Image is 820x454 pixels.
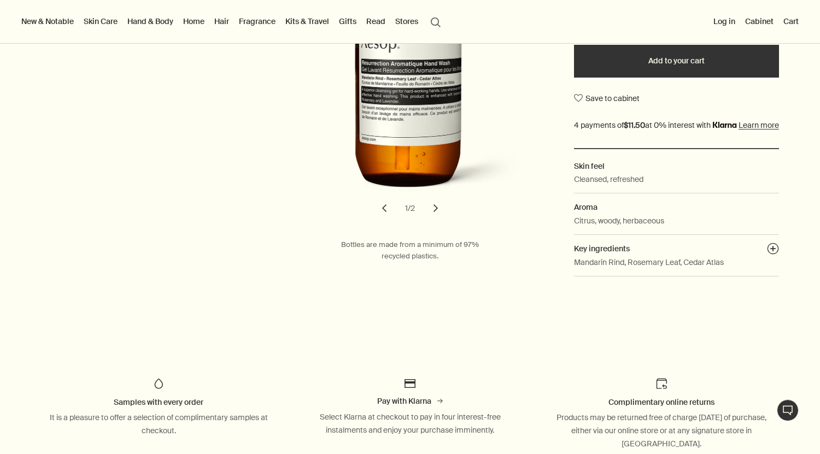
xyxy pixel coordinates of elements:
a: Home [181,14,207,28]
button: Open search [426,11,446,32]
span: Bottles are made from a minimum of 97% recycled plastics. [341,240,479,261]
button: Live Assistance [777,399,799,421]
h2: Aroma [574,201,779,213]
a: Read [364,14,388,28]
p: Cleansed, refreshed [574,173,643,185]
img: Icon of a droplet [152,377,165,390]
button: Log in [711,14,737,28]
a: Kits & Travel [283,14,331,28]
h2: Skin feel [574,160,779,172]
button: Save to cabinet [574,89,640,108]
button: Add to your cart - $46.00 [574,45,779,78]
button: previous slide [372,196,396,220]
button: New & Notable [19,14,76,28]
a: Card IconPay with KlarnaSelect Klarna at checkout to pay in four interest-free instalments and en... [295,377,525,437]
button: next slide [424,196,448,220]
span: Pay with Klarna [377,396,431,406]
p: Mandarin Rind, Rosemary Leaf, Cedar Atlas [574,256,724,268]
a: Skin Care [81,14,120,28]
p: Citrus, woody, herbaceous [574,215,664,227]
a: Gifts [337,14,359,28]
span: Key ingredients [574,244,630,253]
a: Hair [212,14,231,28]
span: Complimentary online returns [608,397,714,407]
span: Samples with every order [114,397,203,407]
button: Cart [781,14,801,28]
div: It is a pleasure to offer a selection of complimentary samples at checkout. [49,411,268,438]
a: Fragrance [237,14,278,28]
button: Stores [393,14,420,28]
a: Cabinet [743,14,776,28]
a: Hand & Body [125,14,175,28]
img: Return icon [655,377,668,390]
img: Card Icon [403,377,417,390]
div: Products may be returned free of charge [DATE] of purchase, either via our online store or at any... [552,411,771,450]
div: Select Klarna at checkout to pay in four interest-free instalments and enjoy your purchase immine... [301,411,519,437]
button: Key ingredients [767,243,779,258]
